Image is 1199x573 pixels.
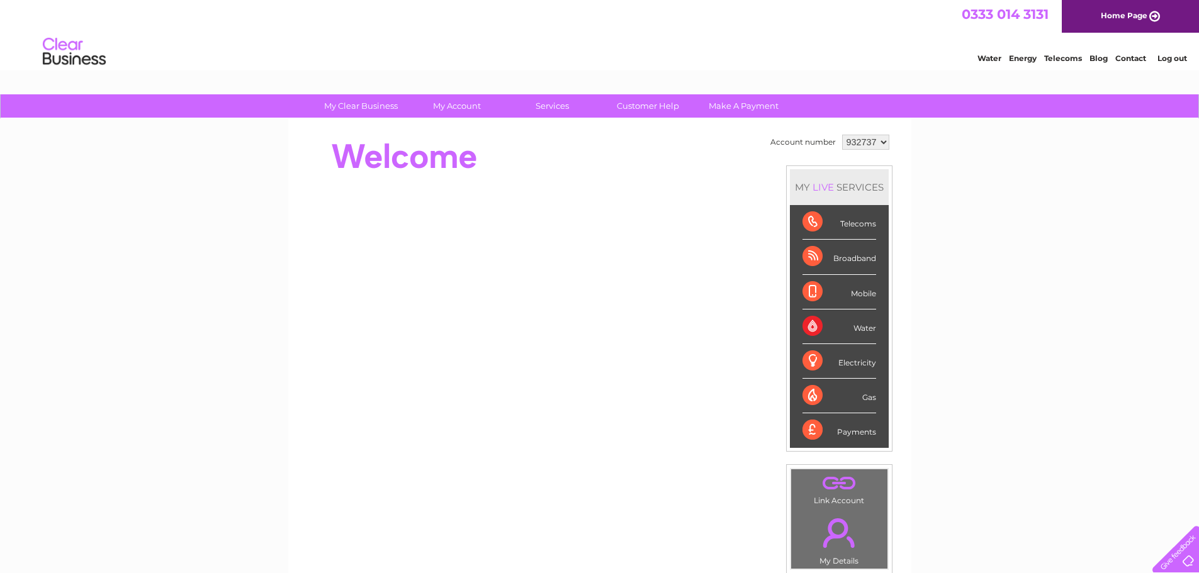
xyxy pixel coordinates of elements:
[42,33,106,71] img: logo.png
[791,508,888,569] td: My Details
[405,94,509,118] a: My Account
[1044,53,1082,63] a: Telecoms
[1009,53,1037,63] a: Energy
[977,53,1001,63] a: Water
[802,205,876,240] div: Telecoms
[802,240,876,274] div: Broadband
[802,413,876,447] div: Payments
[794,511,884,555] a: .
[802,379,876,413] div: Gas
[802,275,876,309] div: Mobile
[962,6,1049,22] a: 0333 014 3131
[790,169,889,205] div: MY SERVICES
[810,181,836,193] div: LIVE
[1089,53,1108,63] a: Blog
[791,469,888,508] td: Link Account
[767,131,839,153] td: Account number
[1115,53,1146,63] a: Contact
[596,94,700,118] a: Customer Help
[309,94,413,118] a: My Clear Business
[802,344,876,379] div: Electricity
[802,309,876,344] div: Water
[500,94,604,118] a: Services
[692,94,796,118] a: Make A Payment
[303,7,898,61] div: Clear Business is a trading name of Verastar Limited (registered in [GEOGRAPHIC_DATA] No. 3667643...
[1157,53,1187,63] a: Log out
[794,472,884,494] a: .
